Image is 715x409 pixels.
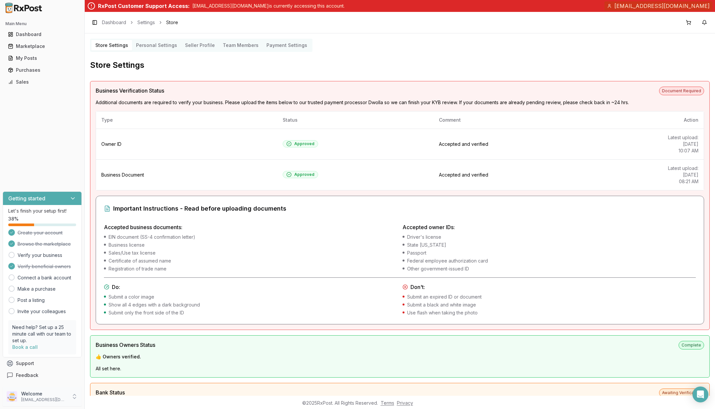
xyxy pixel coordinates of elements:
[3,65,82,75] button: Purchases
[381,400,394,406] a: Terms
[692,387,708,402] div: Open Intercom Messenger
[104,242,397,248] li: Business license
[104,309,397,316] li: Submit only the front side of the ID
[3,3,45,13] img: RxPost Logo
[8,31,76,38] div: Dashboard
[277,111,434,129] th: Status
[403,309,696,316] li: Use flash when taking the photo
[5,40,79,52] a: Marketplace
[96,111,277,129] th: Type
[102,19,126,26] a: Dashboard
[96,129,277,160] td: Owner ID
[5,64,79,76] a: Purchases
[96,341,155,349] span: Business Owners Status
[434,160,638,190] td: Accepted and verified
[137,19,155,26] a: Settings
[3,369,82,381] button: Feedback
[7,391,17,402] img: User avatar
[132,40,181,51] button: Personal Settings
[614,2,710,10] span: [EMAIL_ADDRESS][DOMAIN_NAME]
[104,258,397,264] li: Certificate of assumed name
[18,252,62,259] a: Verify your business
[403,250,696,256] li: Passport
[286,141,314,146] div: Approved
[434,129,638,160] td: Accepted and verified
[643,134,698,154] p: Latest upload: [DATE] 10:07 AM
[643,165,698,185] p: Latest upload: [DATE] 08:21 AM
[8,67,76,73] div: Purchases
[8,208,76,214] p: Let's finish your setup first!
[3,53,82,63] button: My Posts
[104,294,397,300] li: Submit a color image
[16,372,38,379] span: Feedback
[8,79,76,85] div: Sales
[262,40,311,51] button: Payment Settings
[403,283,696,291] h4: Don't:
[192,3,345,9] p: [EMAIL_ADDRESS][DOMAIN_NAME] is currently accessing this account.
[403,266,696,272] li: Other government-issued ID
[18,286,56,292] a: Make a purchase
[181,40,219,51] button: Seller Profile
[12,344,38,350] a: Book a call
[104,250,397,256] li: Sales/Use tax license
[104,266,397,272] li: Registration of trade name
[8,43,76,50] div: Marketplace
[3,41,82,52] button: Marketplace
[403,234,696,240] li: Driver's license
[96,353,704,360] p: 👍 Owners verified.
[403,242,696,248] li: State [US_STATE]
[659,389,704,397] span: Awaiting Verification
[102,19,178,26] nav: breadcrumb
[104,204,696,213] div: Important Instructions - Read before uploading documents
[90,60,710,70] h2: Store Settings
[18,263,71,270] span: Verify beneficial owners
[403,258,696,264] li: Federal employee authorization card
[5,28,79,40] a: Dashboard
[5,52,79,64] a: My Posts
[18,308,66,315] a: Invite your colleagues
[96,389,125,396] span: Bank Status
[18,297,45,304] a: Post a listing
[104,234,397,240] li: EIN document (SS-4 confirmation letter)
[403,302,696,308] li: Submit a black and white image
[5,76,79,88] a: Sales
[8,216,19,222] span: 38 %
[3,29,82,40] button: Dashboard
[638,111,704,129] th: Action
[659,87,704,95] span: Document Required
[403,294,696,300] li: Submit an expired ID or document
[286,172,314,177] div: Approved
[166,19,178,26] span: Store
[96,365,704,372] p: All set here.
[98,2,190,10] div: RxPost Customer Support Access:
[434,111,638,129] th: Comment
[12,324,72,344] p: Need help? Set up a 25 minute call with our team to set up.
[18,229,63,236] span: Create your account
[104,283,397,291] h4: Do:
[104,302,397,308] li: Show all 4 edges with a dark background
[3,357,82,369] button: Support
[403,223,696,231] h4: Accepted owner IDs:
[104,223,397,231] h4: Accepted business documents:
[397,400,413,406] a: Privacy
[8,55,76,61] div: My Posts
[96,160,277,190] td: Business Document
[96,99,704,106] p: Additional documents are required to verify your business. Please upload the items below to our t...
[8,194,45,202] h3: Getting started
[18,241,71,247] span: Browse the marketplace
[219,40,262,51] button: Team Members
[5,21,79,26] h2: Main Menu
[679,341,704,349] span: Complete
[21,397,67,402] p: [EMAIL_ADDRESS][DOMAIN_NAME]
[18,274,71,281] a: Connect a bank account
[3,77,82,87] button: Sales
[96,87,164,95] span: Business Verification Status
[91,40,132,51] button: Store Settings
[21,390,67,397] p: Welcome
